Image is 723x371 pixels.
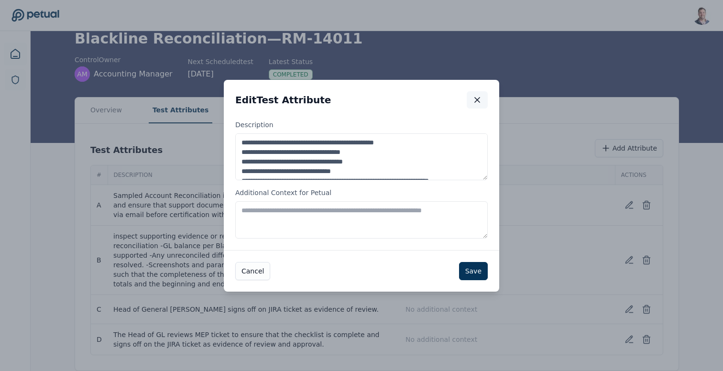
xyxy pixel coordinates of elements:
button: Save [459,262,488,280]
textarea: Description [235,133,488,180]
textarea: Additional Context for Petual [235,201,488,239]
label: Additional Context for Petual [235,188,488,239]
h2: Edit Test Attribute [235,93,331,107]
label: Description [235,120,488,180]
button: Cancel [235,262,270,280]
